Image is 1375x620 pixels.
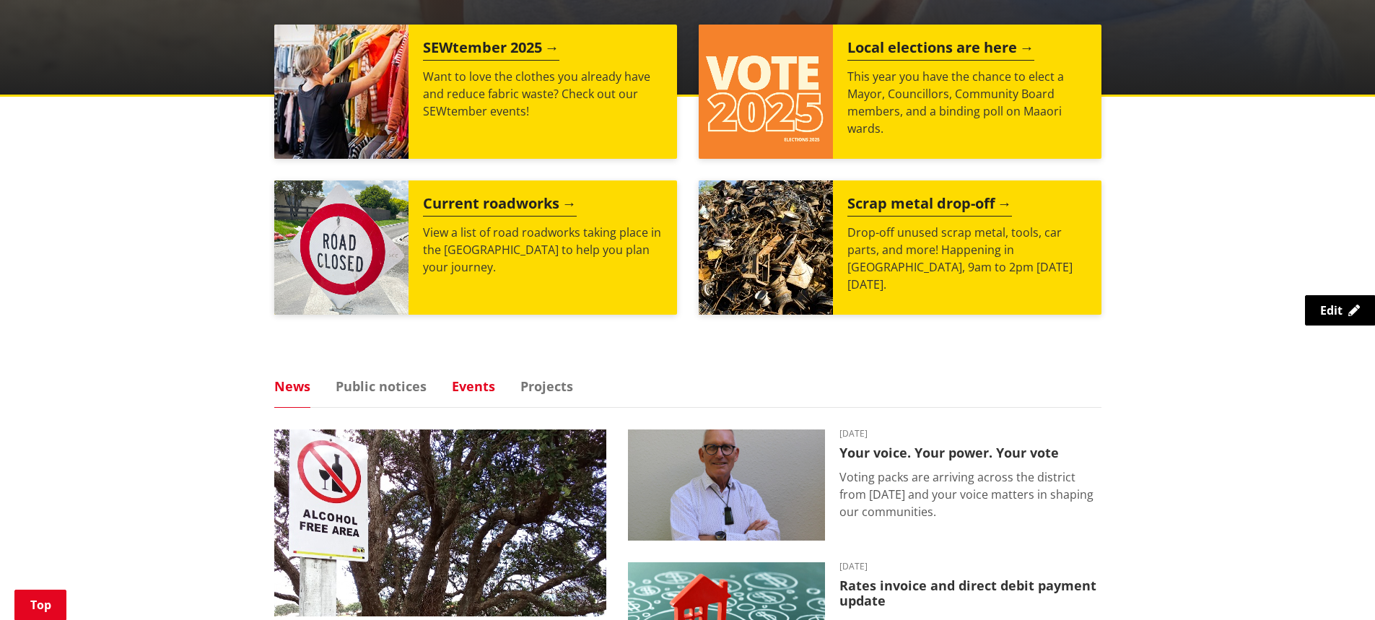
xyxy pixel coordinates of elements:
[274,380,310,393] a: News
[423,68,663,120] p: Want to love the clothes you already have and reduce fabric waste? Check out our SEWtember events!
[628,429,825,541] img: Craig Hobbs
[847,68,1087,137] p: This year you have the chance to elect a Mayor, Councillors, Community Board members, and a bindi...
[839,578,1101,609] h3: Rates invoice and direct debit payment update
[839,429,1101,438] time: [DATE]
[699,180,833,315] img: Scrap metal collection
[274,25,677,159] a: SEWtember 2025 Want to love the clothes you already have and reduce fabric waste? Check out our S...
[274,25,409,159] img: SEWtember
[452,380,495,393] a: Events
[628,429,1101,541] a: [DATE] Your voice. Your power. Your vote Voting packs are arriving across the district from [DATE...
[847,224,1087,293] p: Drop-off unused scrap metal, tools, car parts, and more! Happening in [GEOGRAPHIC_DATA], 9am to 2...
[847,195,1012,217] h2: Scrap metal drop-off
[699,25,833,159] img: Vote 2025
[839,468,1101,520] p: Voting packs are arriving across the district from [DATE] and your voice matters in shaping our c...
[423,39,559,61] h2: SEWtember 2025
[520,380,573,393] a: Projects
[1320,302,1343,318] span: Edit
[1305,295,1375,326] a: Edit
[423,195,577,217] h2: Current roadworks
[274,180,677,315] a: Current roadworks View a list of road roadworks taking place in the [GEOGRAPHIC_DATA] to help you...
[336,380,427,393] a: Public notices
[839,562,1101,571] time: [DATE]
[699,25,1101,159] a: Local elections are here This year you have the chance to elect a Mayor, Councillors, Community B...
[14,590,66,620] a: Top
[839,445,1101,461] h3: Your voice. Your power. Your vote
[847,39,1034,61] h2: Local elections are here
[274,429,606,616] img: Alcohol Control Bylaw adopted - August 2025 (2)
[699,180,1101,315] a: A massive pile of rusted scrap metal, including wheels and various industrial parts, under a clea...
[274,180,409,315] img: Road closed sign
[423,224,663,276] p: View a list of road roadworks taking place in the [GEOGRAPHIC_DATA] to help you plan your journey.
[1309,559,1361,611] iframe: Messenger Launcher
